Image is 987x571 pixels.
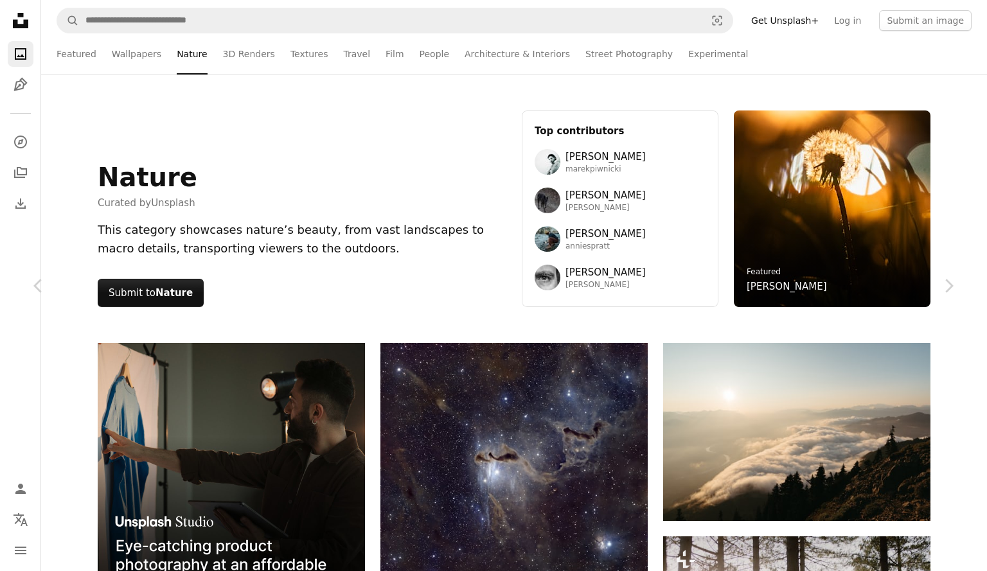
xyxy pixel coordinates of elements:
h3: Top contributors [535,123,706,139]
a: Wallpapers [112,33,161,75]
img: Avatar of user Wolfgang Hasselmann [535,188,560,213]
a: Travel [343,33,370,75]
img: Avatar of user Annie Spratt [535,226,560,252]
a: Download History [8,191,33,216]
img: Mountains and clouds are illuminated by the setting sun. [663,343,930,521]
a: Featured [747,267,781,276]
a: Avatar of user Francesco Ungaro[PERSON_NAME][PERSON_NAME] [535,265,706,290]
span: [PERSON_NAME] [565,280,646,290]
span: marekpiwnicki [565,164,646,175]
a: Street Photography [585,33,673,75]
a: Next [910,224,987,347]
a: Experimental [688,33,748,75]
a: Dark nebula with glowing stars and gas clouds. [380,470,648,482]
span: [PERSON_NAME] [565,203,646,213]
a: People [420,33,450,75]
button: Submit an image [879,10,972,31]
span: anniespratt [565,242,646,252]
span: [PERSON_NAME] [565,188,646,203]
span: Curated by [98,195,197,211]
a: Explore [8,129,33,155]
a: Mountains and clouds are illuminated by the setting sun. [663,426,930,437]
button: Language [8,507,33,532]
a: Log in / Sign up [8,476,33,502]
button: Search Unsplash [57,8,79,33]
strong: Nature [156,287,193,299]
a: Photos [8,41,33,67]
a: Avatar of user Wolfgang Hasselmann[PERSON_NAME][PERSON_NAME] [535,188,706,213]
img: Avatar of user Francesco Ungaro [535,265,560,290]
a: Unsplash [151,197,195,209]
a: 3D Renders [223,33,275,75]
form: Find visuals sitewide [57,8,733,33]
a: [PERSON_NAME] [747,279,827,294]
a: Get Unsplash+ [743,10,826,31]
div: This category showcases nature’s beauty, from vast landscapes to macro details, transporting view... [98,221,506,258]
span: [PERSON_NAME] [565,149,646,164]
a: Textures [290,33,328,75]
a: Log in [826,10,869,31]
img: Avatar of user Marek Piwnicki [535,149,560,175]
span: [PERSON_NAME] [565,265,646,280]
a: Architecture & Interiors [465,33,570,75]
a: Avatar of user Marek Piwnicki[PERSON_NAME]marekpiwnicki [535,149,706,175]
button: Menu [8,538,33,563]
button: Submit toNature [98,279,204,307]
a: Collections [8,160,33,186]
a: Film [386,33,404,75]
button: Visual search [702,8,733,33]
h1: Nature [98,162,197,193]
a: Illustrations [8,72,33,98]
a: Featured [57,33,96,75]
span: [PERSON_NAME] [565,226,646,242]
a: Avatar of user Annie Spratt[PERSON_NAME]anniespratt [535,226,706,252]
